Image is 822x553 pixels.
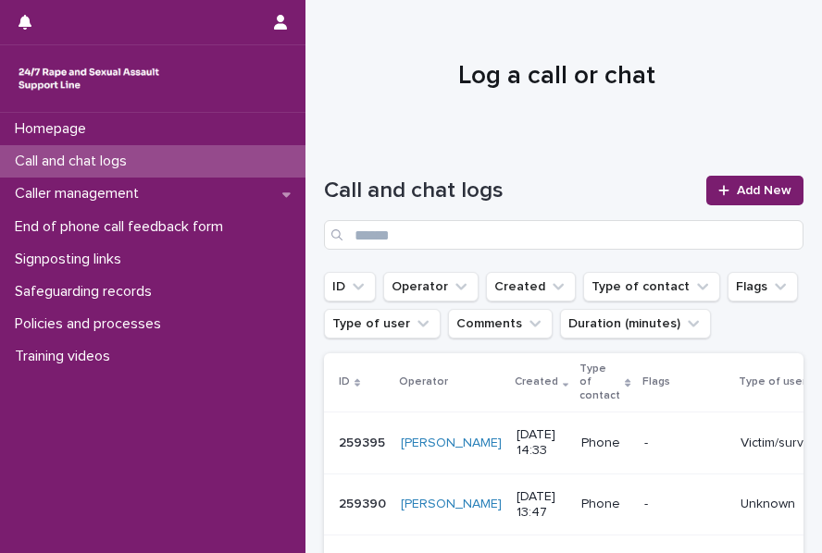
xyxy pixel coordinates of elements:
button: Type of user [324,309,441,338]
a: [PERSON_NAME] [401,497,502,512]
p: End of phone call feedback form [7,218,238,236]
button: Created [486,272,576,301]
p: Homepage [7,120,101,138]
p: 259390 [339,493,390,512]
p: ID [339,372,350,392]
p: - [644,497,726,512]
p: Phone [581,497,629,512]
button: Flags [728,272,798,301]
p: Type of user [739,372,806,392]
p: Call and chat logs [7,153,142,170]
button: Type of contact [583,272,720,301]
p: - [644,436,726,451]
p: Caller management [7,185,154,203]
p: 259395 [339,432,389,451]
h1: Call and chat logs [324,178,695,204]
p: Operator [399,372,448,392]
a: Add New [706,176,803,205]
button: Comments [448,309,553,338]
p: Type of contact [579,359,620,406]
p: Flags [642,372,670,392]
p: Created [515,372,558,392]
span: Add New [737,184,791,197]
img: rhQMoQhaT3yELyF149Cw [15,60,163,97]
button: ID [324,272,376,301]
button: Operator [383,272,479,301]
p: Signposting links [7,251,136,268]
h1: Log a call or chat [324,61,790,92]
a: [PERSON_NAME] [401,436,502,451]
p: [DATE] 13:47 [517,489,567,521]
p: Safeguarding records [7,283,167,301]
p: Phone [581,436,629,451]
p: Training videos [7,348,125,365]
p: Policies and processes [7,315,176,333]
button: Duration (minutes) [560,309,711,338]
p: [DATE] 14:33 [517,427,567,459]
input: Search [324,220,803,250]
